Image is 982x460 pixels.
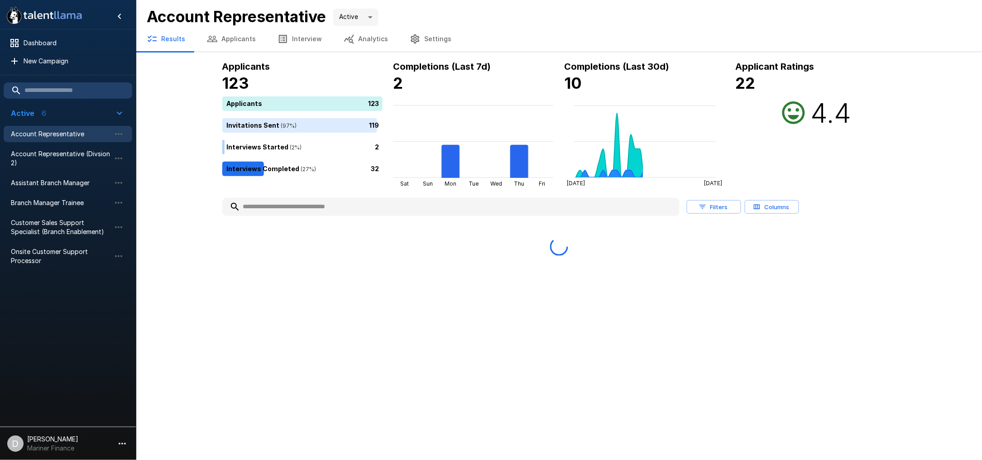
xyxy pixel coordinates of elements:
b: 22 [736,74,756,92]
tspan: Mon [445,180,456,187]
button: Analytics [333,26,399,52]
b: 10 [565,74,582,92]
button: Applicants [196,26,267,52]
button: Results [136,26,196,52]
button: Interview [267,26,333,52]
p: 2 [375,142,379,152]
button: Settings [399,26,462,52]
div: Active [333,9,378,26]
tspan: [DATE] [704,180,722,187]
tspan: Wed [490,180,502,187]
tspan: Sat [400,180,409,187]
p: 32 [371,164,379,173]
tspan: Thu [514,180,524,187]
b: Completions (Last 30d) [565,61,670,72]
tspan: Sun [422,180,432,187]
b: Completions (Last 7d) [393,61,491,72]
tspan: Fri [539,180,545,187]
button: Filters [687,200,741,214]
p: 123 [369,99,379,108]
b: Applicant Ratings [736,61,814,72]
h2: 4.4 [811,96,852,129]
b: 123 [222,74,249,92]
button: Columns [745,200,799,214]
b: Account Representative [147,7,326,26]
p: 119 [369,120,379,130]
tspan: Tue [469,180,479,187]
b: 2 [393,74,403,92]
tspan: [DATE] [567,180,585,187]
b: Applicants [222,61,270,72]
